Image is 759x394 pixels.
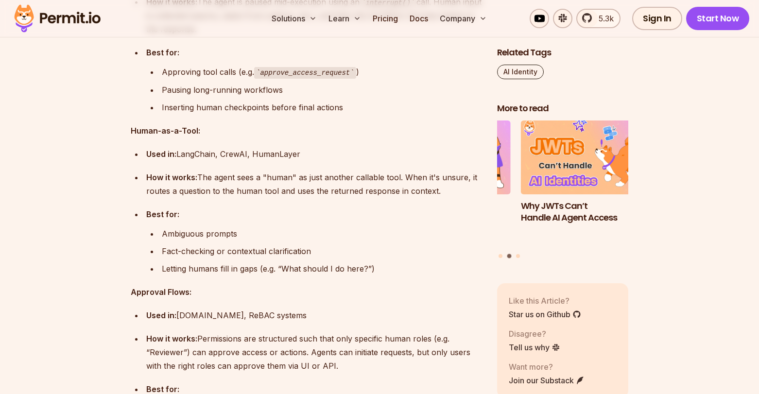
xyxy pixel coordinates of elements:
strong: Best for: [146,48,179,57]
li: 2 of 3 [521,120,652,248]
div: Inserting human checkpoints before final actions [162,101,482,114]
strong: Best for: [146,209,179,219]
img: Permit logo [10,2,105,35]
strong: How it works: [146,172,197,182]
strong: Used in: [146,310,176,320]
strong: How it works: [146,334,197,343]
a: Docs [406,9,432,28]
div: LangChain, CrewAI, HumanLayer [146,147,482,161]
button: Go to slide 2 [507,254,512,258]
div: Letting humans fill in gaps (e.g. “What should I do here?”) [162,262,482,275]
span: 5.3k [593,13,614,24]
button: Company [436,9,491,28]
div: [DOMAIN_NAME], ReBAC systems [146,308,482,322]
div: Fact-checking or contextual clarification [162,244,482,258]
img: Why JWTs Can’t Handle AI Agent Access [521,120,652,194]
p: Want more? [509,360,585,372]
div: The agent sees a "human" as just another callable tool. When it's unsure, it routes a question to... [146,171,482,198]
button: Learn [325,9,365,28]
h2: More to read [497,103,628,115]
strong: Approval Flows: [131,287,191,297]
strong: Human-as-a-Tool: [131,126,200,136]
h3: Why JWTs Can’t Handle AI Agent Access [521,200,652,224]
button: Go to slide 3 [516,254,520,258]
a: Sign In [632,7,682,30]
h2: Related Tags [497,47,628,59]
p: Like this Article? [509,294,581,306]
div: Approving tool calls (e.g. ) [162,65,482,79]
button: Go to slide 1 [499,254,502,258]
strong: Used in: [146,149,176,159]
a: Pricing [369,9,402,28]
a: 5.3k [576,9,621,28]
a: Tell us why [509,341,560,353]
a: Why JWTs Can’t Handle AI Agent AccessWhy JWTs Can’t Handle AI Agent Access [521,120,652,248]
p: Disagree? [509,327,560,339]
div: Permissions are structured such that only specific human roles (e.g. “Reviewer”) can approve acce... [146,332,482,373]
code: approve_access_request [254,67,356,79]
a: Star us on Github [509,308,581,320]
div: Ambiguous prompts [162,227,482,240]
div: Pausing long-running workflows [162,83,482,97]
div: Posts [497,120,628,260]
a: AI Identity [497,65,544,79]
button: Solutions [268,9,321,28]
strong: Best for: [146,384,179,394]
a: Join our Substack [509,374,585,386]
a: Start Now [686,7,750,30]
